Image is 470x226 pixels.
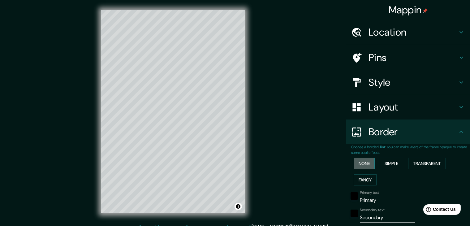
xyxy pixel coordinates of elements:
div: Border [346,120,470,144]
label: Secondary text [360,207,385,213]
b: Hint [378,145,386,150]
div: Pins [346,45,470,70]
h4: Layout [369,101,458,113]
p: Choose a border. : you can make layers of the frame opaque to create some cool effects. [351,144,470,155]
div: Location [346,20,470,45]
h4: Location [369,26,458,38]
div: Layout [346,95,470,120]
img: pin-icon.png [423,8,428,13]
h4: Style [369,76,458,89]
button: None [354,158,375,169]
h4: Mappin [389,4,428,16]
button: Simple [380,158,403,169]
button: Fancy [354,174,377,186]
button: Transparent [408,158,446,169]
div: Style [346,70,470,95]
iframe: Help widget launcher [415,202,463,219]
label: Primary text [360,190,379,195]
button: Toggle attribution [235,203,242,210]
button: black [351,192,358,200]
h4: Pins [369,51,458,64]
button: black [351,210,358,217]
h4: Border [369,126,458,138]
